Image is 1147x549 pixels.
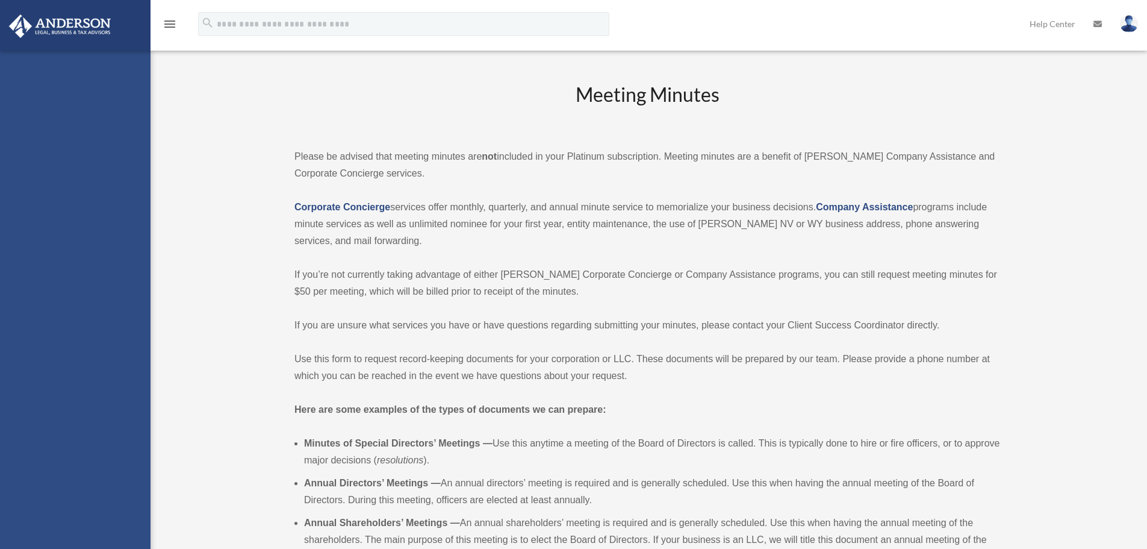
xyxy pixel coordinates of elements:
[294,351,1000,384] p: Use this form to request record-keeping documents for your corporation or LLC. These documents wi...
[163,17,177,31] i: menu
[294,202,390,212] a: Corporate Concierge
[304,435,1000,469] li: Use this anytime a meeting of the Board of Directors is called. This is typically done to hire or...
[304,438,493,448] b: Minutes of Special Directors’ Meetings —
[5,14,114,38] img: Anderson Advisors Platinum Portal
[816,202,913,212] a: Company Assistance
[1120,15,1138,33] img: User Pic
[304,475,1000,509] li: An annual directors’ meeting is required and is generally scheduled. Use this when having the ann...
[294,199,1000,249] p: services offer monthly, quarterly, and annual minute service to memorialize your business decisio...
[294,81,1000,131] h2: Meeting Minutes
[377,455,423,465] em: resolutions
[294,317,1000,334] p: If you are unsure what services you have or have questions regarding submitting your minutes, ple...
[201,16,214,30] i: search
[294,404,606,415] strong: Here are some examples of the types of documents we can prepare:
[163,21,177,31] a: menu
[304,478,441,488] b: Annual Directors’ Meetings —
[482,151,497,162] strong: not
[294,266,1000,300] p: If you’re not currently taking advantage of either [PERSON_NAME] Corporate Concierge or Company A...
[304,518,460,528] b: Annual Shareholders’ Meetings —
[294,148,1000,182] p: Please be advised that meeting minutes are included in your Platinum subscription. Meeting minute...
